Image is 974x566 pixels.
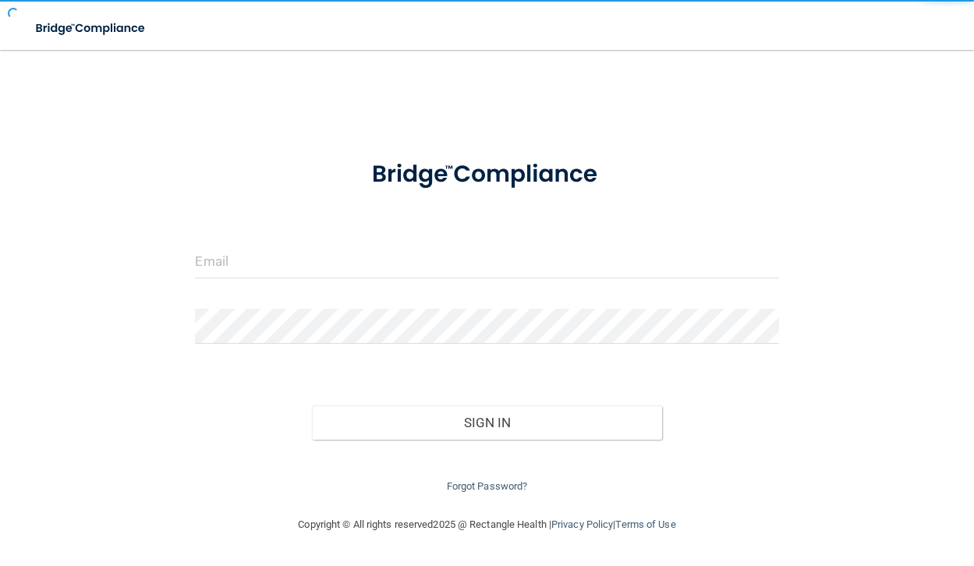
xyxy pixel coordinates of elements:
button: Sign In [312,405,662,440]
input: Email [195,243,778,278]
img: bridge_compliance_login_screen.278c3ca4.svg [347,143,627,206]
div: Copyright © All rights reserved 2025 @ Rectangle Health | | [203,500,772,550]
a: Terms of Use [615,518,675,530]
a: Privacy Policy [551,518,613,530]
a: Forgot Password? [447,480,528,492]
img: bridge_compliance_login_screen.278c3ca4.svg [23,12,159,44]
